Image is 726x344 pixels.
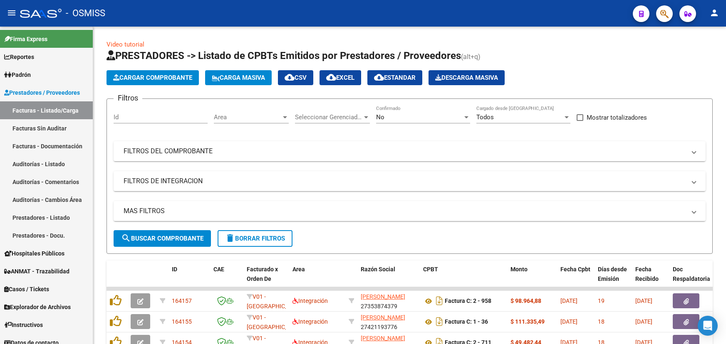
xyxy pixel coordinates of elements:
span: - OSMISS [66,4,105,22]
mat-panel-title: MAS FILTROS [124,206,686,216]
span: Estandar [374,74,416,81]
span: [PERSON_NAME] [361,314,405,321]
span: Facturado x Orden De [247,266,278,282]
span: CSV [285,74,307,81]
strong: Factura C: 1 - 36 [445,319,488,325]
datatable-header-cell: Area [289,260,345,297]
span: Seleccionar Gerenciador [295,113,362,121]
span: Carga Masiva [212,74,265,81]
button: Cargar Comprobante [107,70,199,85]
span: Monto [510,266,528,273]
span: Descarga Masiva [435,74,498,81]
span: Todos [476,113,494,121]
mat-panel-title: FILTROS DE INTEGRACION [124,177,686,186]
mat-expansion-panel-header: FILTROS DEL COMPROBANTE [114,141,706,161]
span: PRESTADORES -> Listado de CPBTs Emitidos por Prestadores / Proveedores [107,50,461,61]
span: Razón Social [361,266,395,273]
span: [DATE] [635,318,652,325]
button: Carga Masiva [205,70,272,85]
datatable-header-cell: Días desde Emisión [595,260,632,297]
datatable-header-cell: Fecha Cpbt [557,260,595,297]
mat-icon: menu [7,8,17,18]
mat-icon: cloud_download [326,72,336,82]
span: Explorador de Archivos [4,302,71,312]
button: Borrar Filtros [218,230,292,247]
span: Mostrar totalizadores [587,113,647,123]
i: Descargar documento [434,315,445,328]
span: Doc Respaldatoria [673,266,710,282]
datatable-header-cell: Monto [507,260,557,297]
span: [DATE] [560,318,577,325]
span: EXCEL [326,74,354,81]
div: 27353874379 [361,292,416,310]
datatable-header-cell: ID [168,260,210,297]
span: [PERSON_NAME] [361,335,405,342]
datatable-header-cell: Doc Respaldatoria [669,260,719,297]
span: Borrar Filtros [225,235,285,242]
button: CSV [278,70,313,85]
strong: Factura C: 2 - 958 [445,298,491,305]
span: Firma Express [4,34,47,44]
span: ID [172,266,177,273]
span: [DATE] [635,297,652,304]
span: Cargar Comprobante [113,74,192,81]
span: Buscar Comprobante [121,235,203,242]
mat-icon: cloud_download [285,72,295,82]
button: Estandar [367,70,422,85]
span: (alt+q) [461,53,481,61]
button: EXCEL [320,70,361,85]
span: [PERSON_NAME] [361,293,405,300]
span: Reportes [4,52,34,61]
span: Días desde Emisión [598,266,627,282]
span: Hospitales Públicos [4,249,64,258]
datatable-header-cell: Facturado x Orden De [243,260,289,297]
datatable-header-cell: Razón Social [357,260,420,297]
span: Area [292,266,305,273]
h3: Filtros [114,92,142,104]
span: No [376,113,384,121]
i: Descargar documento [434,294,445,307]
datatable-header-cell: CAE [210,260,243,297]
span: 164155 [172,318,192,325]
span: 19 [598,297,605,304]
mat-expansion-panel-header: MAS FILTROS [114,201,706,221]
strong: $ 111.335,49 [510,318,545,325]
datatable-header-cell: CPBT [420,260,507,297]
span: Area [214,113,281,121]
span: Instructivos [4,320,43,329]
mat-expansion-panel-header: FILTROS DE INTEGRACION [114,171,706,191]
mat-icon: delete [225,233,235,243]
button: Buscar Comprobante [114,230,211,247]
span: Casos / Tickets [4,285,49,294]
span: Fecha Cpbt [560,266,590,273]
span: Fecha Recibido [635,266,659,282]
mat-icon: cloud_download [374,72,384,82]
span: Integración [292,318,328,325]
span: ANMAT - Trazabilidad [4,267,69,276]
span: 164157 [172,297,192,304]
span: Padrón [4,70,31,79]
div: 27421193776 [361,313,416,330]
mat-panel-title: FILTROS DEL COMPROBANTE [124,147,686,156]
span: CPBT [423,266,438,273]
mat-icon: search [121,233,131,243]
button: Descarga Masiva [429,70,505,85]
span: 18 [598,318,605,325]
app-download-masive: Descarga masiva de comprobantes (adjuntos) [429,70,505,85]
mat-icon: person [709,8,719,18]
div: Open Intercom Messenger [698,316,718,336]
datatable-header-cell: Fecha Recibido [632,260,669,297]
span: [DATE] [560,297,577,304]
a: Video tutorial [107,41,144,48]
span: Integración [292,297,328,304]
span: CAE [213,266,224,273]
strong: $ 98.964,88 [510,297,541,304]
span: Prestadores / Proveedores [4,88,80,97]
